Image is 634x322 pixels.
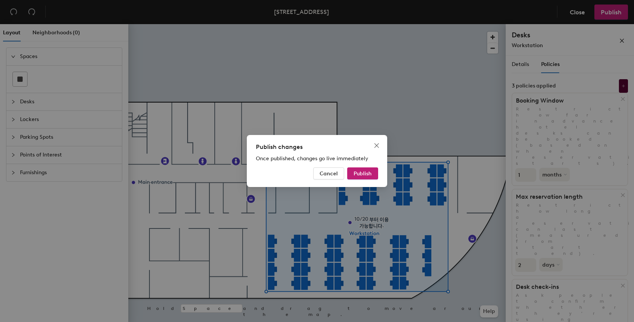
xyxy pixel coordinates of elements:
[347,167,378,179] button: Publish
[371,140,383,152] button: Close
[371,143,383,149] span: Close
[374,143,380,149] span: close
[256,143,378,152] div: Publish changes
[320,170,338,177] span: Cancel
[256,155,368,162] span: Once published, changes go live immediately
[354,170,372,177] span: Publish
[313,167,344,179] button: Cancel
